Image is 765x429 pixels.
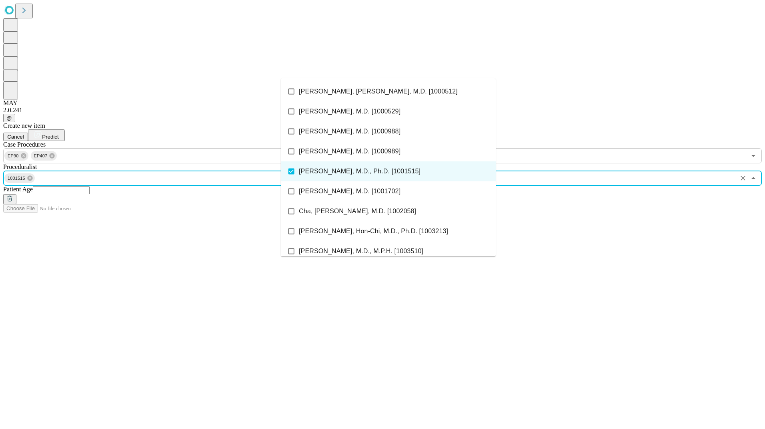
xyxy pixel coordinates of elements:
span: [PERSON_NAME], M.D., Ph.D. [1001515] [299,167,421,176]
span: [PERSON_NAME], M.D. [1000989] [299,147,401,156]
span: [PERSON_NAME], M.D., M.P.H. [1003510] [299,246,423,256]
span: Predict [42,134,58,140]
div: 2.0.241 [3,107,762,114]
button: Clear [737,173,749,184]
button: Open [748,150,759,161]
span: [PERSON_NAME], [PERSON_NAME], M.D. [1000512] [299,87,458,96]
button: Close [748,173,759,184]
span: [PERSON_NAME], M.D. [1001702] [299,187,401,196]
div: EP90 [4,151,28,161]
span: Cancel [7,134,24,140]
div: 1001515 [4,173,35,183]
button: @ [3,114,15,122]
button: Cancel [3,133,28,141]
span: [PERSON_NAME], M.D. [1000529] [299,107,401,116]
div: MAY [3,99,762,107]
span: Patient Age [3,186,33,193]
span: Proceduralist [3,163,37,170]
span: [PERSON_NAME], Hon-Chi, M.D., Ph.D. [1003213] [299,226,448,236]
span: Create new item [3,122,45,129]
span: 1001515 [4,174,28,183]
span: [PERSON_NAME], M.D. [1000988] [299,127,401,136]
div: EP407 [31,151,57,161]
span: EP407 [31,151,51,161]
button: Predict [28,129,65,141]
span: Cha, [PERSON_NAME], M.D. [1002058] [299,207,416,216]
span: Scheduled Procedure [3,141,46,148]
span: @ [6,115,12,121]
span: EP90 [4,151,22,161]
